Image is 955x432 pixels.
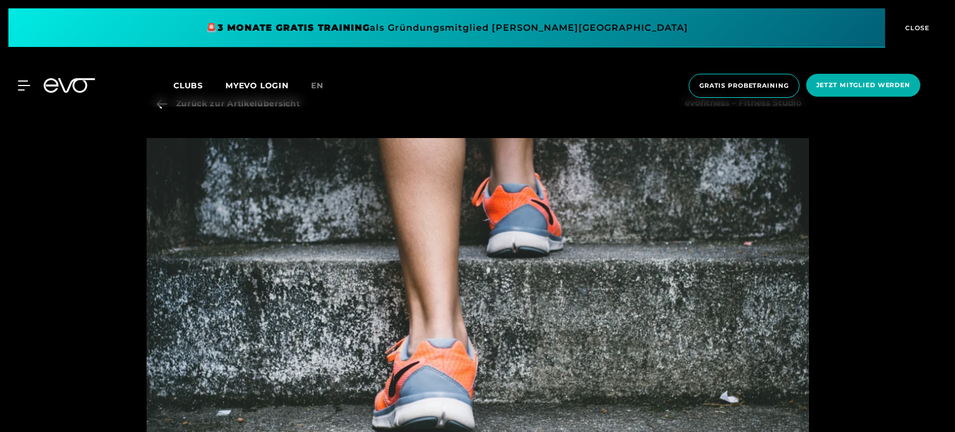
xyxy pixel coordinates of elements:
span: CLOSE [902,23,930,33]
span: Gratis Probetraining [699,81,789,91]
span: Clubs [173,80,203,91]
a: MYEVO LOGIN [225,80,289,91]
a: Jetzt Mitglied werden [803,74,924,98]
span: Jetzt Mitglied werden [816,80,910,90]
button: CLOSE [885,8,947,48]
span: en [311,80,323,91]
a: en [311,79,337,92]
a: Clubs [173,80,225,91]
a: Gratis Probetraining [685,74,803,98]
